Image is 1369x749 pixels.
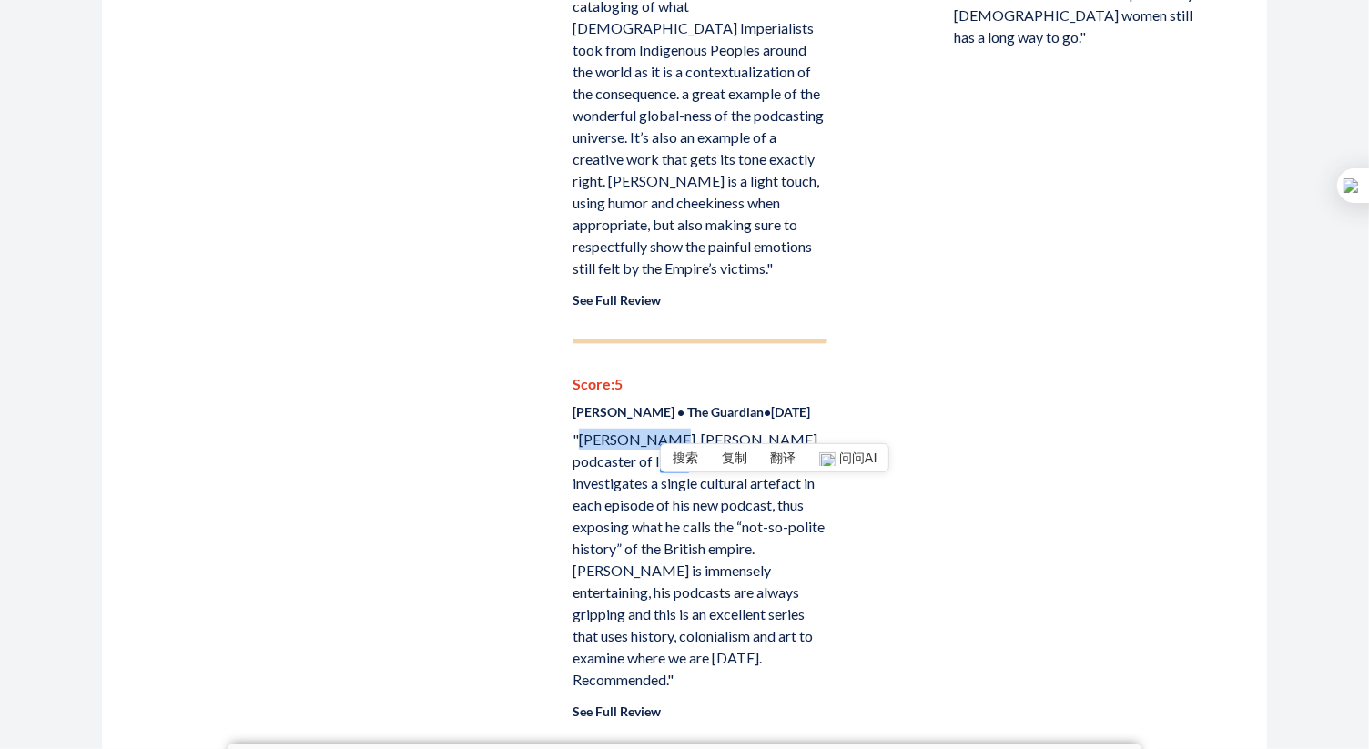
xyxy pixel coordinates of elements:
[660,444,690,473] div: 译
[573,373,826,395] p: Score: 5
[573,292,661,308] a: See Full Review
[573,402,826,421] p: [PERSON_NAME] • The Guardian • [DATE]
[573,429,826,691] p: "[PERSON_NAME], [PERSON_NAME] podcaster of It Burns and Nut Jobs, investigates a single cultural ...
[759,443,808,472] li: 翻译
[807,443,888,472] li: 问问AI
[573,703,661,719] a: See Full Review
[710,443,759,472] li: 复制
[661,443,710,472] li: 搜索
[819,450,836,466] img: AIGC_icon_new.png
